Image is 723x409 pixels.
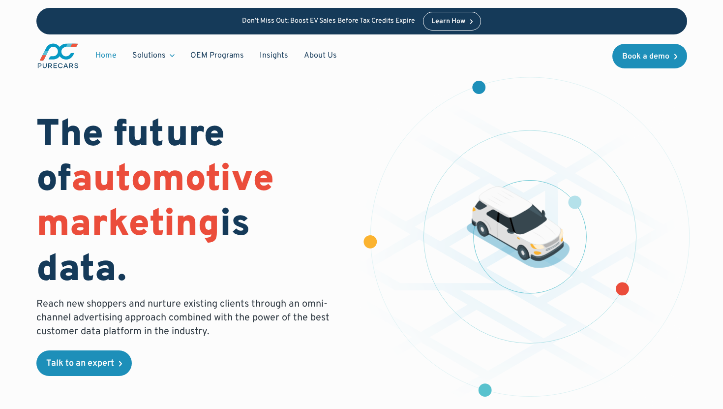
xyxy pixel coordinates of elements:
[88,46,124,65] a: Home
[252,46,296,65] a: Insights
[46,359,114,368] div: Talk to an expert
[466,187,570,268] img: illustration of a vehicle
[242,17,415,26] p: Don’t Miss Out: Boost EV Sales Before Tax Credits Expire
[36,114,350,293] h1: The future of is data.
[36,350,132,376] a: Talk to an expert
[182,46,252,65] a: OEM Programs
[36,42,80,69] img: purecars logo
[431,18,465,25] div: Learn How
[622,53,669,61] div: Book a demo
[423,12,482,31] a: Learn How
[36,297,335,339] p: Reach new shoppers and nurture existing clients through an omni-channel advertising approach comb...
[124,46,182,65] div: Solutions
[36,42,80,69] a: main
[132,50,166,61] div: Solutions
[296,46,345,65] a: About Us
[612,44,687,68] a: Book a demo
[36,157,274,249] span: automotive marketing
